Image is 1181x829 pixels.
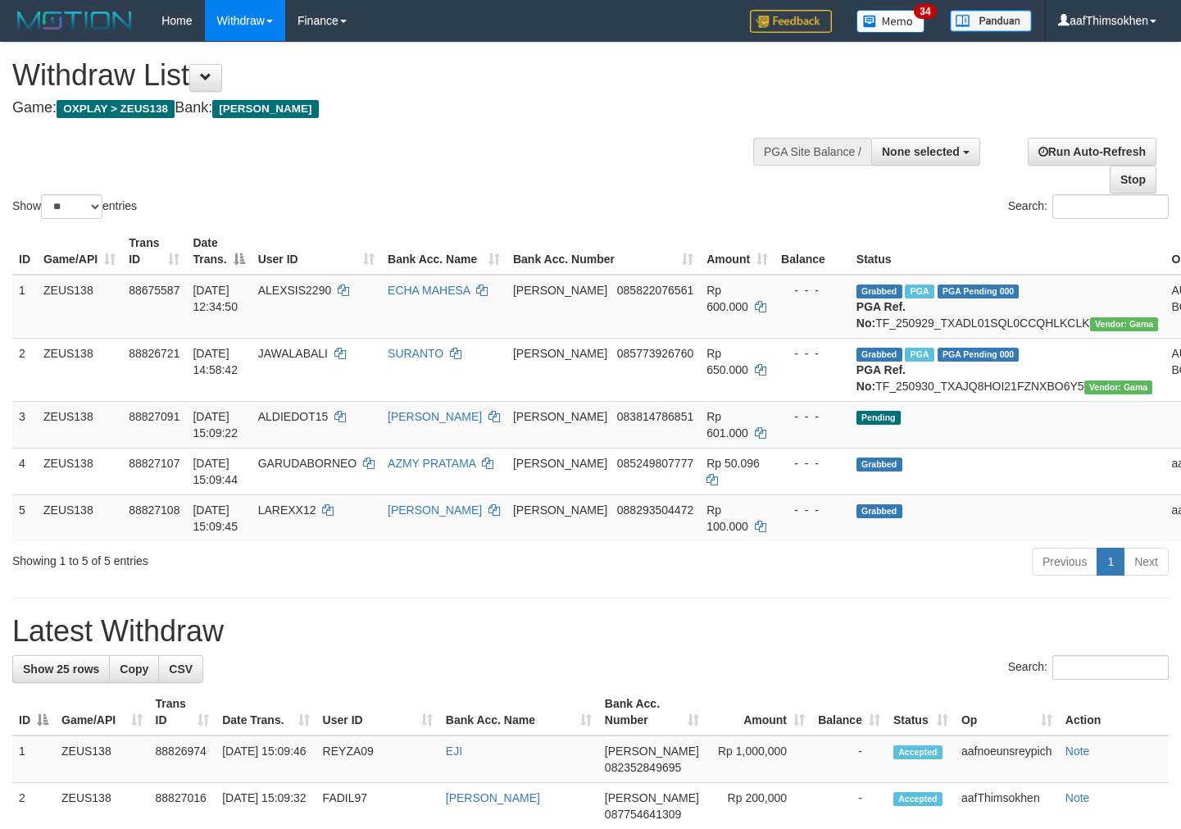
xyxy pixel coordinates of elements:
[12,59,771,92] h1: Withdraw List
[905,285,933,298] span: Marked by aafpengsreynich
[706,347,748,376] span: Rp 650.000
[37,275,122,339] td: ZEUS138
[1028,138,1156,166] a: Run Auto-Refresh
[1052,194,1169,219] input: Search:
[605,745,699,758] span: [PERSON_NAME]
[122,228,186,275] th: Trans ID: activate to sort column ascending
[598,689,706,736] th: Bank Acc. Number: activate to sort column ascending
[513,284,607,297] span: [PERSON_NAME]
[57,100,175,118] span: OXPLAY > ZEUS138
[193,410,238,440] span: [DATE] 15:09:22
[12,736,55,783] td: 1
[1032,548,1097,576] a: Previous
[169,663,193,676] span: CSV
[1059,689,1169,736] th: Action
[856,300,906,330] b: PGA Ref. No:
[258,347,328,360] span: JAWALABALI
[41,194,102,219] select: Showentries
[158,655,203,683] a: CSV
[1065,745,1090,758] a: Note
[617,284,693,297] span: Copy 085822076561 to clipboard
[781,345,843,362] div: - - -
[781,502,843,518] div: - - -
[811,736,887,783] td: -
[129,457,179,470] span: 88827107
[258,503,316,517] span: LAREXX12
[12,546,479,569] div: Showing 1 to 5 of 5 entries
[212,100,318,118] span: [PERSON_NAME]
[316,736,439,783] td: REYZA09
[12,338,37,401] td: 2
[887,689,955,736] th: Status: activate to sort column ascending
[149,689,216,736] th: Trans ID: activate to sort column ascending
[955,689,1059,736] th: Op: activate to sort column ascending
[856,458,902,471] span: Grabbed
[1090,317,1159,331] span: Vendor URL: https://trx31.1velocity.biz
[774,228,850,275] th: Balance
[37,448,122,494] td: ZEUS138
[258,284,332,297] span: ALEXSIS2290
[388,503,482,517] a: [PERSON_NAME]
[193,347,238,376] span: [DATE] 14:58:42
[706,503,748,533] span: Rp 100.000
[850,228,1165,275] th: Status
[605,761,681,774] span: Copy 082352849695 to clipboard
[706,410,748,440] span: Rp 601.000
[12,100,771,116] h4: Game: Bank:
[781,455,843,471] div: - - -
[706,284,748,313] span: Rp 600.000
[193,457,238,486] span: [DATE] 15:09:44
[129,503,179,517] span: 88827108
[120,663,148,676] span: Copy
[1124,548,1169,576] a: Next
[781,408,843,425] div: - - -
[37,338,122,401] td: ZEUS138
[37,494,122,541] td: ZEUS138
[258,457,357,470] span: GARUDABORNEO
[186,228,251,275] th: Date Trans.: activate to sort column descending
[882,145,960,158] span: None selected
[506,228,700,275] th: Bank Acc. Number: activate to sort column ascending
[12,401,37,448] td: 3
[856,411,901,425] span: Pending
[12,194,137,219] label: Show entries
[513,503,607,517] span: [PERSON_NAME]
[513,410,607,423] span: [PERSON_NAME]
[850,338,1165,401] td: TF_250930_TXAJQ8HOI21FZNXBO6Y5
[388,347,443,360] a: SURANTO
[129,410,179,423] span: 88827091
[856,363,906,393] b: PGA Ref. No:
[605,791,699,804] span: [PERSON_NAME]
[55,689,149,736] th: Game/API: activate to sort column ascending
[950,10,1032,32] img: panduan.png
[513,347,607,360] span: [PERSON_NAME]
[37,228,122,275] th: Game/API: activate to sort column ascending
[129,284,179,297] span: 88675587
[129,347,179,360] span: 88826721
[316,689,439,736] th: User ID: activate to sort column ascending
[55,736,149,783] td: ZEUS138
[216,689,316,736] th: Date Trans.: activate to sort column ascending
[446,791,540,804] a: [PERSON_NAME]
[811,689,887,736] th: Balance: activate to sort column ascending
[850,275,1165,339] td: TF_250929_TXADL01SQL0CCQHLKCLK
[12,689,55,736] th: ID: activate to sort column descending
[513,457,607,470] span: [PERSON_NAME]
[1084,380,1153,394] span: Vendor URL: https://trx31.1velocity.biz
[750,10,832,33] img: Feedback.jpg
[955,736,1059,783] td: aafnoeunsreypich
[871,138,980,166] button: None selected
[617,457,693,470] span: Copy 085249807777 to clipboard
[193,284,238,313] span: [DATE] 12:34:50
[109,655,159,683] a: Copy
[216,736,316,783] td: [DATE] 15:09:46
[12,8,137,33] img: MOTION_logo.png
[23,663,99,676] span: Show 25 rows
[856,10,925,33] img: Button%20Memo.svg
[193,503,238,533] span: [DATE] 15:09:45
[388,284,470,297] a: ECHA MAHESA
[258,410,329,423] span: ALDIEDOT15
[856,285,902,298] span: Grabbed
[856,348,902,362] span: Grabbed
[605,808,681,821] span: Copy 087754641309 to clipboard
